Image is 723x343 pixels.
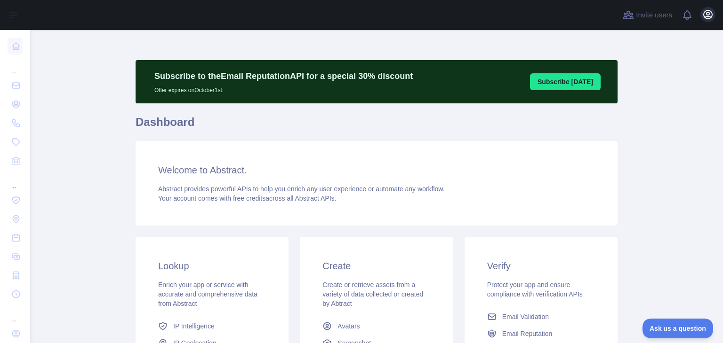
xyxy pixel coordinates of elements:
div: ... [8,171,23,190]
iframe: Toggle Customer Support [643,319,714,338]
span: Protect your app and ensure compliance with verification APIs [487,281,583,298]
p: Subscribe to the Email Reputation API for a special 30 % discount [154,70,413,83]
span: Your account comes with across all Abstract APIs. [158,195,336,202]
span: Avatars [337,321,360,331]
a: IP Intelligence [154,318,270,335]
button: Invite users [621,8,674,23]
h3: Create [322,259,430,273]
div: ... [8,304,23,323]
h3: Verify [487,259,595,273]
button: Subscribe [DATE] [530,73,601,90]
p: Offer expires on October 1st. [154,83,413,94]
h3: Lookup [158,259,266,273]
div: ... [8,56,23,75]
span: Email Reputation [502,329,553,338]
span: IP Intelligence [173,321,215,331]
h1: Dashboard [136,115,618,137]
span: Abstract provides powerful APIs to help you enrich any user experience or automate any workflow. [158,185,445,193]
a: Avatars [319,318,434,335]
span: Create or retrieve assets from a variety of data collected or created by Abtract [322,281,423,307]
span: Email Validation [502,312,549,321]
h3: Welcome to Abstract. [158,164,595,177]
span: Enrich your app or service with accurate and comprehensive data from Abstract [158,281,257,307]
span: free credits [233,195,265,202]
span: Invite users [636,10,672,21]
a: Email Reputation [483,325,599,342]
a: Email Validation [483,308,599,325]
